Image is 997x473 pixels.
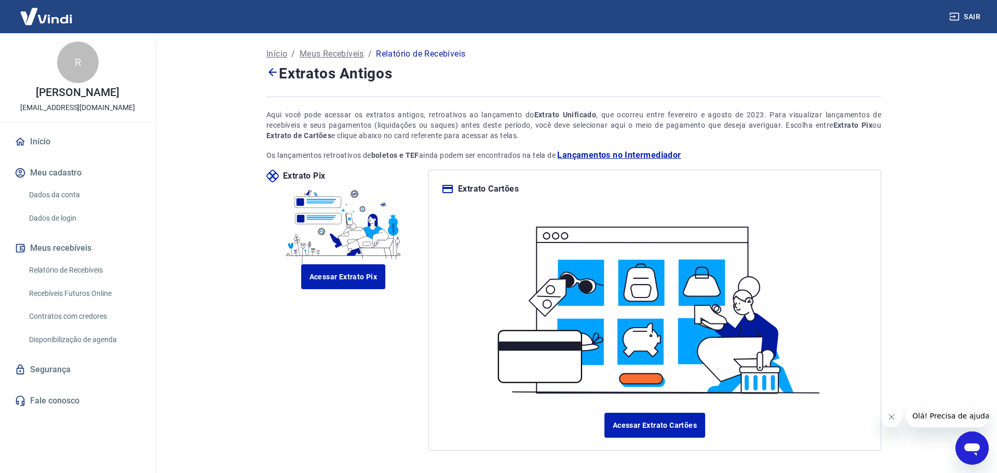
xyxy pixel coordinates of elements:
a: Acessar Extrato Cartões [604,413,705,438]
iframe: Botão para abrir a janela de mensagens [955,431,989,465]
p: / [291,48,295,60]
iframe: Fechar mensagem [881,407,902,427]
a: Relatório de Recebíveis [25,260,143,281]
a: Dados da conta [25,184,143,206]
p: Extrato Cartões [458,183,519,195]
a: Lançamentos no Intermediador [557,149,681,161]
a: Acessar Extrato Pix [301,264,386,289]
strong: Extrato Pix [833,121,873,129]
p: [EMAIL_ADDRESS][DOMAIN_NAME] [20,102,135,113]
div: R [57,42,99,83]
a: Contratos com credores [25,306,143,327]
strong: Extrato de Cartões [266,131,331,140]
a: Meus Recebíveis [300,48,364,60]
p: Relatório de Recebíveis [376,48,465,60]
button: Meu cadastro [12,161,143,184]
a: Recebíveis Futuros Online [25,283,143,304]
a: Início [12,130,143,153]
p: Os lançamentos retroativos de ainda podem ser encontrados na tela de [266,149,881,161]
p: Extrato Pix [283,170,325,182]
a: Fale conosco [12,389,143,412]
strong: Extrato Unificado [534,111,597,119]
a: Dados de login [25,208,143,229]
a: Segurança [12,358,143,381]
img: Vindi [12,1,80,32]
button: Sair [947,7,985,26]
div: Aqui você pode acessar os extratos antigos, retroativos ao lançamento do , que ocorreu entre feve... [266,110,881,141]
h4: Extratos Antigos [266,62,881,84]
iframe: Mensagem da empresa [906,404,989,427]
img: ilustrapix.38d2ed8fdf785898d64e9b5bf3a9451d.svg [282,182,405,264]
button: Meus recebíveis [12,237,143,260]
p: [PERSON_NAME] [36,87,119,98]
a: Início [266,48,287,60]
p: / [368,48,372,60]
a: Disponibilização de agenda [25,329,143,350]
img: ilustracard.1447bf24807628a904eb562bb34ea6f9.svg [484,208,826,400]
strong: boletos e TEF [371,151,419,159]
span: Olá! Precisa de ajuda? [6,7,87,16]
